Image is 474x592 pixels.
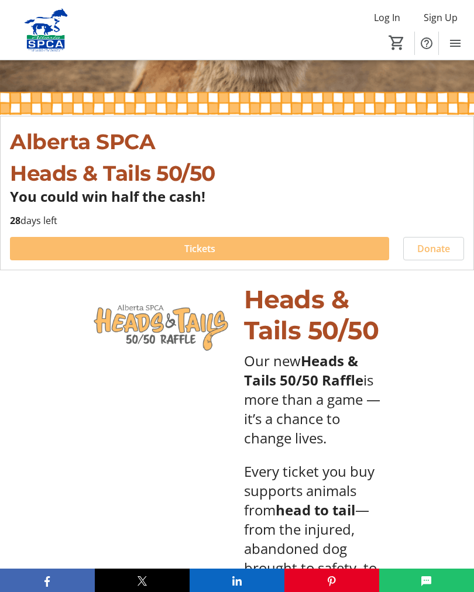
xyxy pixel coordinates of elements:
[10,129,155,154] span: Alberta SPCA
[379,569,474,592] button: SMS
[10,214,464,228] p: days left
[244,462,375,519] span: Every ticket you buy supports animals from
[184,242,215,256] span: Tickets
[10,237,389,260] button: Tickets
[10,214,20,227] span: 28
[444,32,467,55] button: Menu
[244,370,380,448] span: is more than a game — it’s a chance to change lives.
[365,8,410,27] button: Log In
[7,8,85,52] img: Alberta SPCA's Logo
[244,351,363,390] strong: Heads & Tails 50/50 Raffle
[417,242,450,256] span: Donate
[86,284,230,365] img: undefined
[95,569,190,592] button: X
[284,569,379,592] button: Pinterest
[10,160,215,186] span: Heads & Tails 50/50
[374,11,400,25] span: Log In
[276,500,355,519] strong: head to tail
[414,8,467,27] button: Sign Up
[244,284,379,346] span: Heads & Tails 50/50
[424,11,458,25] span: Sign Up
[190,569,284,592] button: LinkedIn
[386,32,407,53] button: Cart
[403,237,464,260] button: Donate
[10,189,464,204] p: You could win half the cash!
[415,32,438,55] button: Help
[244,351,301,370] span: Our new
